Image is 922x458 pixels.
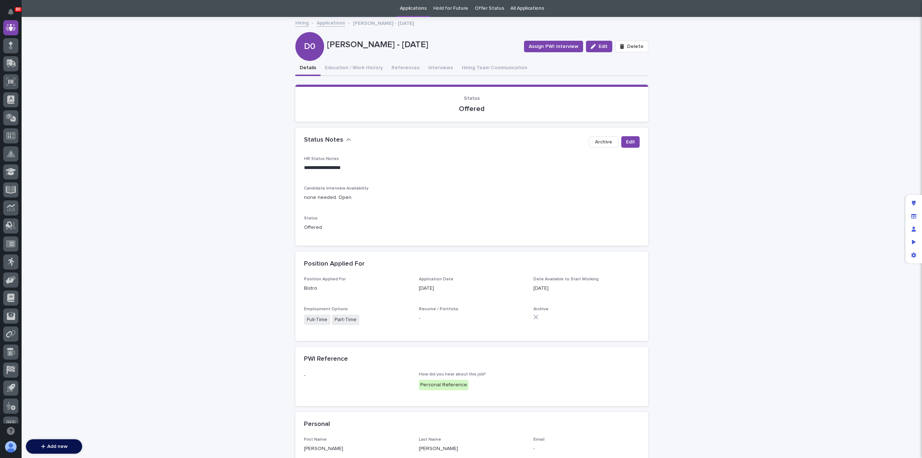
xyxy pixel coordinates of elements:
[907,197,920,210] div: Edit layout
[599,44,608,49] span: Edit
[533,307,549,311] span: Archive
[419,315,525,322] p: -
[304,277,346,281] span: Position Applied For
[424,61,457,76] button: Interviews
[304,355,348,363] h2: PWI Reference
[304,136,343,144] h2: Status Notes
[304,445,410,453] p: [PERSON_NAME]
[16,7,21,12] p: 80
[24,111,118,119] div: Start new chat
[4,88,42,101] a: 📖Help Docs
[9,9,18,20] div: Notifications80
[52,91,92,98] span: Onboarding Call
[332,315,359,325] span: Part-Time
[304,105,640,113] p: Offered
[419,285,525,292] p: [DATE]
[586,41,612,52] button: Edit
[533,277,599,281] span: Date Available to Start Working
[51,133,87,139] a: Powered byPylon
[304,437,327,442] span: First Name
[589,136,618,148] button: Archive
[304,260,364,268] h2: Position Applied For
[14,91,39,98] span: Help Docs
[457,61,532,76] button: Hiring Team Communication
[615,41,648,52] button: Delete
[419,277,453,281] span: Application Date
[295,61,321,76] button: Details
[304,216,318,221] span: Status
[3,439,18,454] button: users-avatar
[24,119,91,124] div: We're available if you need us!
[419,307,458,311] span: Resume / Portfolio
[7,28,131,40] p: Welcome 👋
[464,96,480,101] span: Status
[327,40,518,50] p: [PERSON_NAME] - [DATE]
[304,315,330,325] span: Full-Time
[72,133,87,139] span: Pylon
[7,7,22,21] img: Stacker
[304,157,339,161] span: HR Status Notes
[317,18,345,27] a: Applications
[419,380,469,390] div: Personal Reference
[7,111,20,124] img: 1736555164131-43832dd5-751b-4058-ba23-39d91318e5a0
[353,19,414,27] p: [PERSON_NAME] - [DATE]
[907,223,920,236] div: Manage users
[621,136,640,148] button: Edit
[304,194,640,201] p: none needed. Open
[304,285,410,292] p: Bistro
[627,44,644,49] span: Delete
[533,437,545,442] span: Email
[321,61,387,76] button: Education / Work History
[533,445,640,453] p: -
[419,445,525,453] p: [PERSON_NAME]
[419,372,486,377] span: How did you hear about this job?
[304,307,348,311] span: Employment Options
[304,224,640,231] p: Offered
[524,41,583,52] button: Assign PWI Interview
[304,136,351,144] button: Status Notes
[45,92,51,97] div: 🔗
[122,114,131,122] button: Start new chat
[529,43,578,50] span: Assign PWI Interview
[304,421,330,428] h2: Personal
[907,236,920,249] div: Preview as
[7,92,13,97] div: 📖
[7,40,131,52] p: How can we help?
[295,18,309,27] a: Hiring
[26,439,82,454] button: Add new
[419,437,441,442] span: Last Name
[907,249,920,262] div: App settings
[387,61,424,76] button: References
[595,138,612,146] span: Archive
[295,12,324,52] div: D0
[304,372,410,379] p: -
[42,88,95,101] a: 🔗Onboarding Call
[626,138,635,146] span: Edit
[304,186,368,191] span: Candidate Interview Availability
[907,210,920,223] div: Manage fields and data
[3,4,18,19] button: Notifications
[533,285,640,292] p: [DATE]
[3,423,18,439] button: Open support chat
